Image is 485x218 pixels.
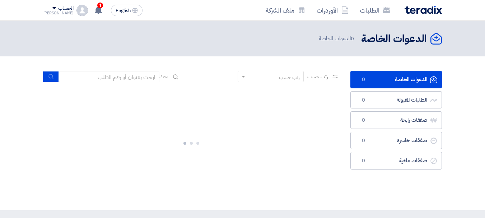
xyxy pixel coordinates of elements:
[116,8,131,13] span: English
[58,5,74,11] div: الحساب
[354,2,396,19] a: الطلبات
[59,71,159,82] input: ابحث بعنوان أو رقم الطلب
[359,76,368,83] span: 0
[350,91,442,109] a: الطلبات المقبولة0
[350,152,442,170] a: صفقات ملغية0
[359,137,368,144] span: 0
[159,73,169,80] span: بحث
[279,74,300,81] div: رتب حسب
[359,117,368,124] span: 0
[311,2,354,19] a: الأوردرات
[43,11,74,15] div: [PERSON_NAME]
[319,34,355,43] span: الدعوات الخاصة
[111,5,143,16] button: English
[350,71,442,88] a: الدعوات الخاصة0
[350,111,442,129] a: صفقات رابحة0
[97,3,103,8] span: 1
[351,34,354,42] span: 0
[350,132,442,149] a: صفقات خاسرة0
[405,6,442,14] img: Teradix logo
[359,157,368,164] span: 0
[359,97,368,104] span: 0
[307,73,328,80] span: رتب حسب
[361,32,427,46] h2: الدعوات الخاصة
[76,5,88,16] img: profile_test.png
[260,2,311,19] a: ملف الشركة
